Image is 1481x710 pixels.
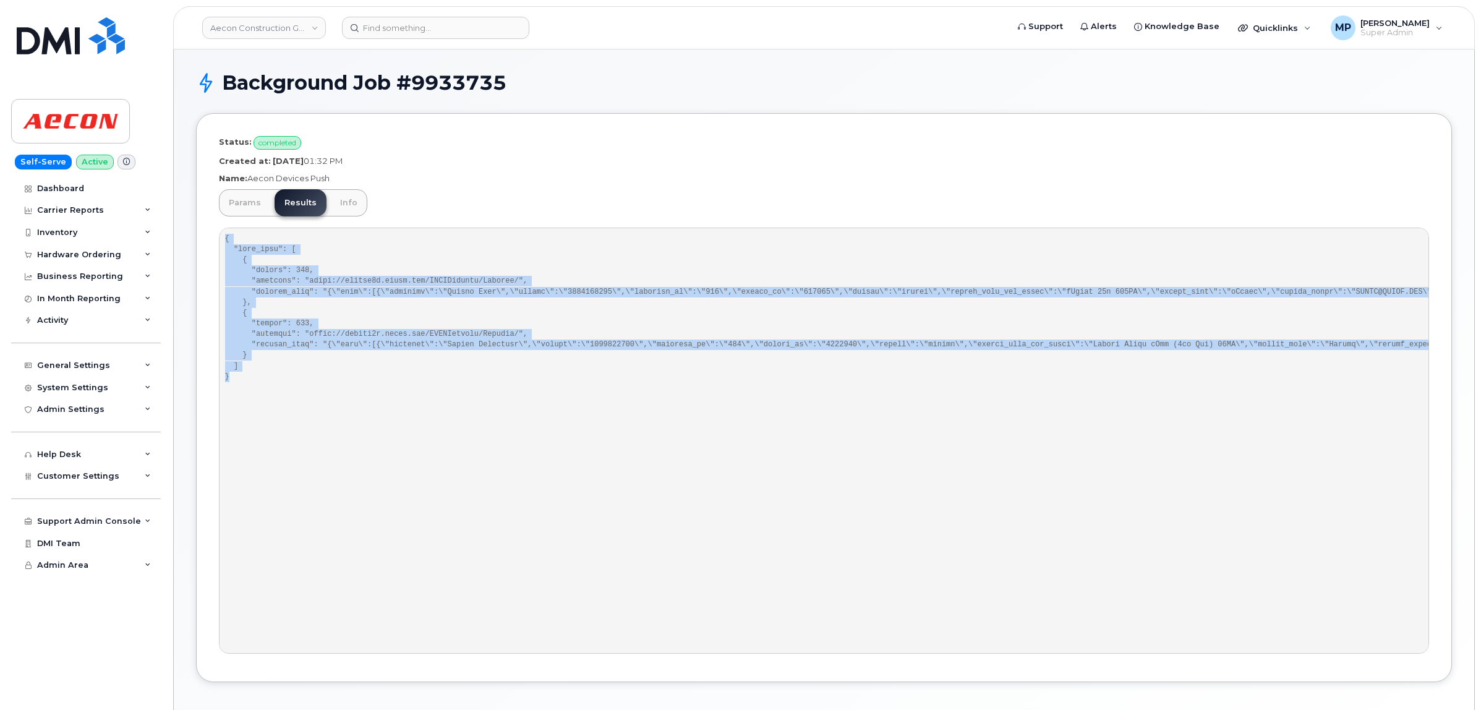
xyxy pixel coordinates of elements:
strong: Status: [219,137,252,147]
pre: { "lore_ipsu": [ { "dolors": 348, "ametcons": "adipi://elitse8d.eiusm.tem/INCIDiduntu/Laboree/", ... [219,228,1429,654]
span: completed [254,136,301,150]
a: Results [275,189,327,216]
p: 01:32 PM [219,155,1429,167]
strong: Name: [219,173,247,183]
a: Params [219,189,271,216]
p: Aecon Devices Push [219,173,1429,184]
h1: Background Job #9933735 [222,72,1452,93]
strong: [DATE] [273,156,304,166]
a: Info [330,189,367,216]
strong: Created at: [219,156,271,166]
